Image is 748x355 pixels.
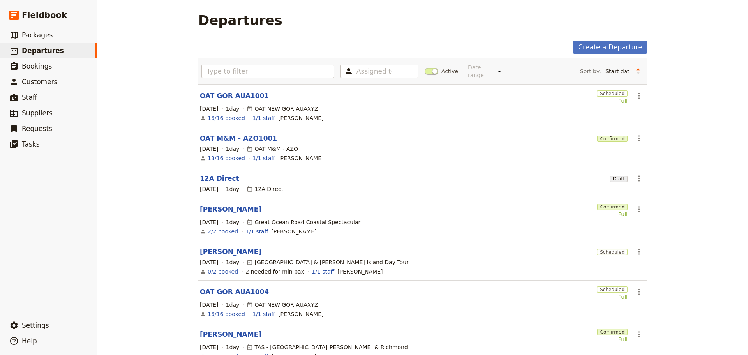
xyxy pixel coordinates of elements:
span: Scheduled [597,286,628,293]
span: Suppliers [22,109,53,117]
span: 1 day [226,145,240,153]
button: Actions [632,285,646,298]
span: Draft [610,176,628,182]
div: OAT M&M - AZO [247,145,298,153]
span: Requests [22,125,52,132]
span: [DATE] [200,185,218,193]
button: Actions [632,203,646,216]
a: 1/1 staff [245,228,268,235]
a: View the bookings for this departure [208,228,238,235]
div: Full [597,210,628,218]
span: [DATE] [200,145,218,153]
span: Scheduled [597,90,628,97]
span: Customers [22,78,57,86]
span: [DATE] [200,343,218,351]
a: Create a Departure [573,41,647,54]
div: TAS - [GEOGRAPHIC_DATA][PERSON_NAME] & Richmond [247,343,408,351]
a: View the bookings for this departure [208,268,238,276]
span: Staff [22,94,37,101]
span: 1 day [226,343,240,351]
a: View the bookings for this departure [208,310,245,318]
span: [DATE] [200,218,218,226]
span: Packages [22,31,53,39]
input: Type to filter [201,65,334,78]
a: 1/1 staff [252,114,275,122]
a: OAT GOR AUA1004 [200,287,269,297]
a: View the bookings for this departure [208,114,245,122]
div: OAT NEW GOR AUAXYZ [247,105,318,113]
span: Active [441,67,458,75]
div: 2 needed for min pax [245,268,304,276]
span: Confirmed [597,136,628,142]
span: Departures [22,47,64,55]
div: Full [597,97,628,105]
span: Cory Corbett [278,114,323,122]
select: Sort by: [602,65,632,77]
a: [PERSON_NAME] [200,205,261,214]
input: Assigned to [356,67,392,76]
a: OAT M&M - AZO1001 [200,134,277,143]
span: Sort by: [580,67,601,75]
h1: Departures [198,12,282,28]
div: Great Ocean Road Coastal Spectacular [247,218,360,226]
a: [PERSON_NAME] [200,330,261,339]
a: 12A Direct [200,174,239,183]
span: Scheduled [597,249,628,255]
button: Change sort direction [632,65,644,77]
span: 1 day [226,185,240,193]
a: 1/1 staff [252,154,275,162]
a: 1/1 staff [312,268,334,276]
span: Cory Corbett [278,310,323,318]
span: Settings [22,321,49,329]
div: 12A Direct [247,185,283,193]
button: Actions [632,245,646,258]
span: Tasks [22,140,40,148]
a: OAT GOR AUA1001 [200,91,269,101]
a: View the bookings for this departure [208,154,245,162]
span: 1 day [226,218,240,226]
span: 1 day [226,301,240,309]
span: Cory Corbett [271,228,316,235]
button: Actions [632,132,646,145]
a: 1/1 staff [252,310,275,318]
span: [DATE] [200,105,218,113]
span: 1 day [226,105,240,113]
span: Bookings [22,62,52,70]
span: 1 day [226,258,240,266]
div: Full [597,336,628,343]
span: Confirmed [597,329,628,335]
span: [DATE] [200,258,218,266]
span: [DATE] [200,301,218,309]
div: [GEOGRAPHIC_DATA] & [PERSON_NAME] Island Day Tour [247,258,408,266]
button: Actions [632,172,646,185]
span: Fieldbook [22,9,67,21]
button: Actions [632,89,646,102]
a: [PERSON_NAME] [200,247,261,256]
span: Alan Edwards [278,154,323,162]
span: Help [22,337,37,345]
div: Full [597,293,628,301]
div: OAT NEW GOR AUAXYZ [247,301,318,309]
span: Steve Blenheim [337,268,383,276]
button: Actions [632,328,646,341]
span: Confirmed [597,204,628,210]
